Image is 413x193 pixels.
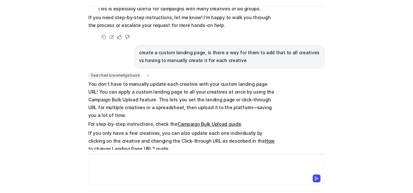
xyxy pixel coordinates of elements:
[88,80,278,119] p: You don’t have to manually update each creative with your custom landing page URL! You can apply ...
[88,14,278,29] p: If you need step-by-step instructions, let me know! I’m happy to walk you through the process or ...
[139,49,320,64] p: create a custom landing page, is there a way for them to add that to all creatives vs having to m...
[88,72,142,79] span: Searched knowledge base
[88,129,278,153] p: If you only have a few creatives, you can also update each one individually by clicking on the cr...
[88,120,278,128] p: For step-by-step instructions, check the .
[178,121,241,127] a: Campaign Bulk Upload guide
